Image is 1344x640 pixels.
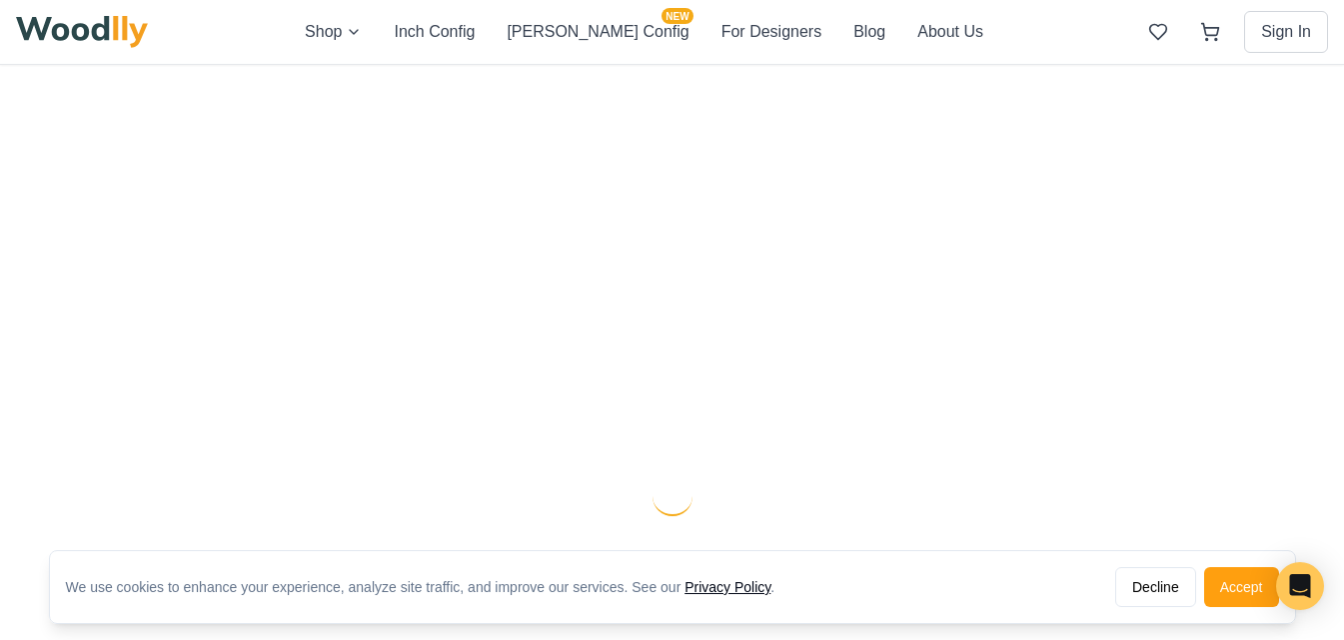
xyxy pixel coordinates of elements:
[662,8,692,24] span: NEW
[66,577,791,597] div: We use cookies to enhance your experience, analyze site traffic, and improve our services. See our .
[917,20,983,44] button: About Us
[853,20,885,44] button: Blog
[1115,567,1196,607] button: Decline
[394,20,475,44] button: Inch Config
[16,16,148,48] img: Woodlly
[684,579,770,595] a: Privacy Policy
[1276,562,1324,610] div: Open Intercom Messenger
[507,20,688,44] button: [PERSON_NAME] ConfigNEW
[305,20,362,44] button: Shop
[1204,567,1279,607] button: Accept
[1244,11,1328,53] button: Sign In
[721,20,821,44] button: For Designers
